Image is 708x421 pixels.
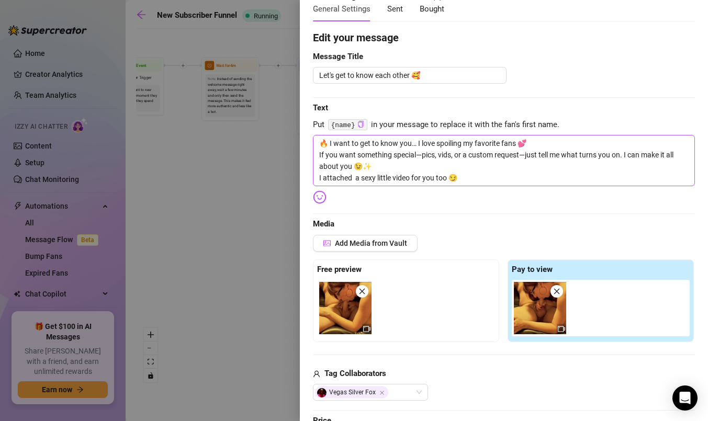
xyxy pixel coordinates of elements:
[357,121,364,128] span: copy
[357,121,364,129] button: Click to Copy
[358,288,366,295] span: close
[558,325,565,333] span: video-camera
[324,369,386,378] strong: Tag Collaborators
[313,135,695,186] textarea: 🔥 I want to get to know you… I love spoiling my favorite fans 💕 If you want something special—pic...
[379,390,385,395] span: Close
[313,67,507,84] textarea: Let's get to know each other 🥰
[313,235,418,252] button: Add Media from Vault
[335,239,407,247] span: Add Media from Vault
[313,119,695,131] span: Put in your message to replace it with the fan's first name.
[514,282,566,334] img: media
[313,368,320,380] span: user
[317,265,362,274] strong: Free preview
[317,388,327,397] img: avatar.jpg
[313,190,327,204] img: svg%3e
[512,265,553,274] strong: Pay to view
[313,31,399,44] strong: Edit your message
[319,282,372,334] img: media
[363,325,370,333] span: video-camera
[420,4,444,14] span: Bought
[553,288,560,295] span: close
[313,219,334,229] strong: Media
[315,386,388,399] span: Vegas Silver Fox
[387,4,403,14] span: Sent
[672,385,698,411] div: Open Intercom Messenger
[313,103,328,112] strong: Text
[313,4,370,14] span: General Settings
[328,119,367,130] code: {name}
[323,240,331,247] span: picture
[313,52,363,61] strong: Message Title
